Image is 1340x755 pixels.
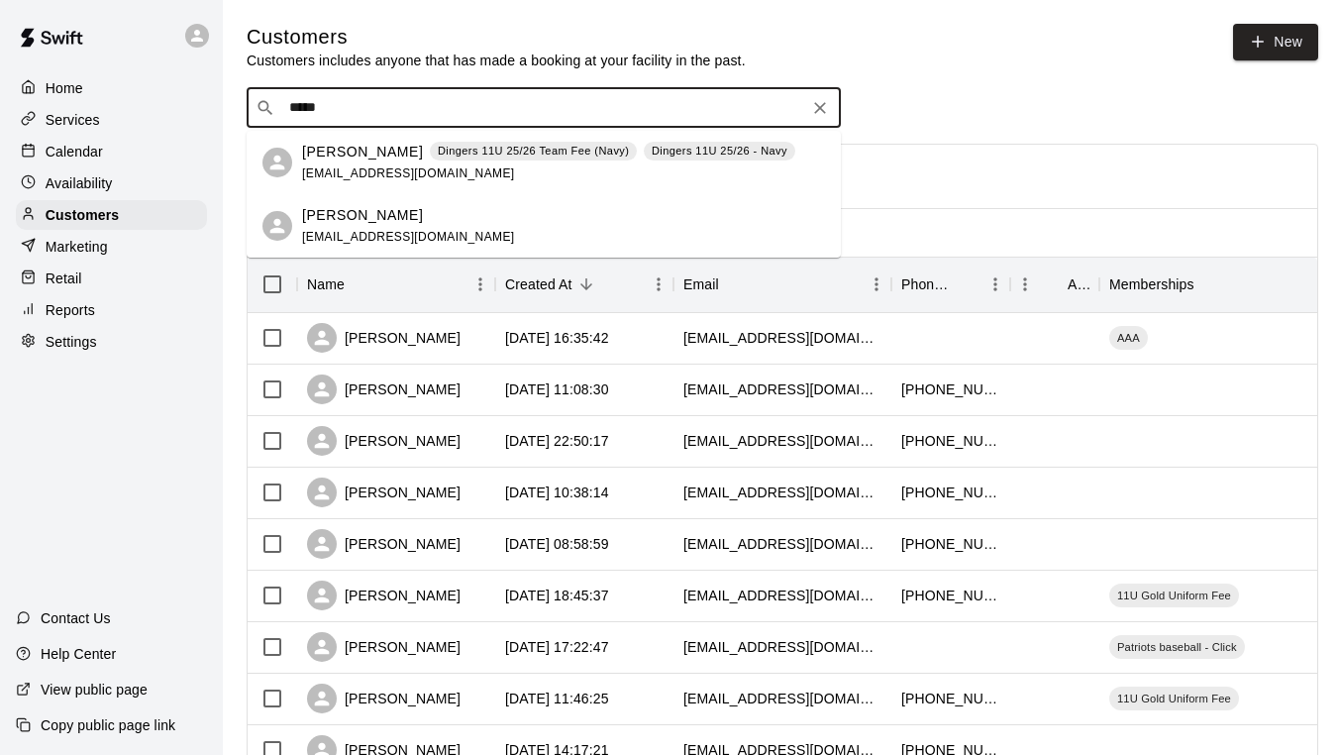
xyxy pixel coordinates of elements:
[302,230,515,244] span: [EMAIL_ADDRESS][DOMAIN_NAME]
[683,534,881,554] div: lovejoy1230@yahoo.com
[505,257,572,312] div: Created At
[683,586,881,605] div: amylwheelis@gmail.com
[307,529,461,559] div: [PERSON_NAME]
[683,483,881,502] div: donklamert@me.com
[901,689,1000,708] div: +14176298538
[505,534,609,554] div: 2025-08-09 08:58:59
[673,257,891,312] div: Email
[1109,330,1148,346] span: AAA
[901,257,953,312] div: Phone Number
[953,270,980,298] button: Sort
[438,143,629,160] p: Dingers 11U 25/26 Team Fee (Navy)
[806,94,834,122] button: Clear
[901,586,1000,605] div: +14792231570
[1109,687,1239,710] div: 11U Gold Uniform Fee
[1040,270,1068,298] button: Sort
[262,148,292,177] div: Kaden Wolf
[16,105,207,135] a: Services
[46,173,113,193] p: Availability
[683,689,881,708] div: bdavittelectric@gmail.com
[41,680,148,700] p: View public page
[505,689,609,708] div: 2025-08-08 11:46:25
[1109,588,1239,603] span: 11U Gold Uniform Fee
[16,73,207,103] a: Home
[1194,270,1222,298] button: Sort
[683,257,719,312] div: Email
[41,715,175,735] p: Copy public page link
[16,327,207,357] a: Settings
[307,478,461,507] div: [PERSON_NAME]
[652,143,787,160] p: Dingers 11U 25/26 - Navy
[307,632,461,662] div: [PERSON_NAME]
[901,379,1000,399] div: +18014584566
[307,257,345,312] div: Name
[572,270,600,298] button: Sort
[247,51,746,70] p: Customers includes anyone that has made a booking at your facility in the past.
[1109,691,1239,706] span: 11U Gold Uniform Fee
[1109,257,1194,312] div: Memberships
[1068,257,1089,312] div: Age
[297,257,495,312] div: Name
[505,637,609,657] div: 2025-08-08 17:22:47
[901,534,1000,554] div: +14794267806
[505,379,609,399] div: 2025-08-14 11:08:30
[465,270,495,299] button: Menu
[683,379,881,399] div: lsouthwick6@gmail.com
[505,586,609,605] div: 2025-08-08 18:45:37
[307,581,461,610] div: [PERSON_NAME]
[505,431,609,451] div: 2025-08-11 22:50:17
[1109,584,1239,607] div: 11U Gold Uniform Fee
[1010,270,1040,299] button: Menu
[41,608,111,628] p: Contact Us
[302,142,423,162] p: [PERSON_NAME]
[302,166,515,180] span: [EMAIL_ADDRESS][DOMAIN_NAME]
[307,426,461,456] div: [PERSON_NAME]
[683,431,881,451] div: sdavis8806@gmail.com
[46,78,83,98] p: Home
[16,200,207,230] a: Customers
[302,205,423,226] p: [PERSON_NAME]
[16,295,207,325] a: Reports
[247,88,841,128] div: Search customers by name or email
[891,257,1010,312] div: Phone Number
[16,232,207,262] a: Marketing
[16,137,207,166] a: Calendar
[46,110,100,130] p: Services
[16,168,207,198] a: Availability
[901,431,1000,451] div: +15019938962
[901,483,1000,502] div: +16303624400
[683,637,881,657] div: trentondarling@yahoo.com
[307,375,461,404] div: [PERSON_NAME]
[1233,24,1318,60] a: New
[345,270,372,298] button: Sort
[307,684,461,713] div: [PERSON_NAME]
[683,328,881,348] div: hogfan63@yahoo.com
[247,24,746,51] h5: Customers
[644,270,673,299] button: Menu
[1109,326,1148,350] div: AAA
[1010,257,1099,312] div: Age
[262,211,292,241] div: Kaden Wolf
[46,237,108,257] p: Marketing
[46,300,95,320] p: Reports
[46,332,97,352] p: Settings
[505,483,609,502] div: 2025-08-09 10:38:14
[1109,635,1245,659] div: Patriots baseball - Click
[862,270,891,299] button: Menu
[495,257,673,312] div: Created At
[505,328,609,348] div: 2025-08-14 16:35:42
[1109,639,1245,655] span: Patriots baseball - Click
[46,269,82,288] p: Retail
[46,142,103,162] p: Calendar
[307,323,461,353] div: [PERSON_NAME]
[16,264,207,293] a: Retail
